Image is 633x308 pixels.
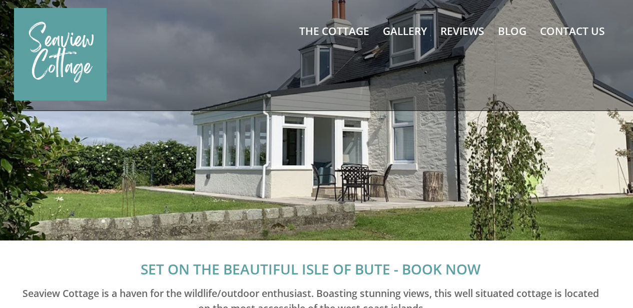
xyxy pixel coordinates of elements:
[540,24,605,38] a: Contact Us
[14,8,107,100] img: Seaview Cottage
[20,259,601,278] h1: SET ON THE BEAUTIFUL ISLE OF BUTE - BOOK NOW
[299,24,369,38] a: The Cottage
[440,24,484,38] a: Reviews
[498,24,526,38] a: Blog
[383,24,427,38] a: Gallery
